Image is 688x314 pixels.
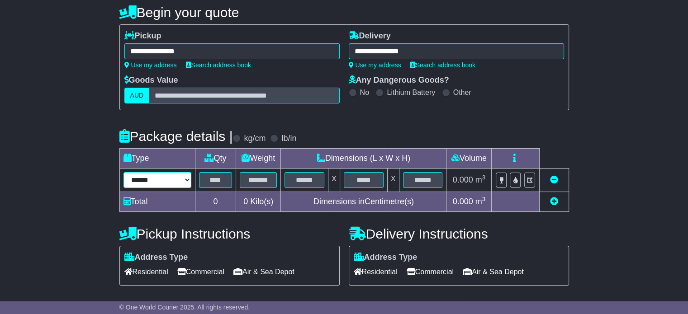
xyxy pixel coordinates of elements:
[387,88,435,97] label: Lithium Battery
[453,197,473,206] span: 0.000
[236,149,281,169] td: Weight
[360,88,369,97] label: No
[177,265,224,279] span: Commercial
[281,192,446,212] td: Dimensions in Centimetre(s)
[410,61,475,69] a: Search address book
[236,192,281,212] td: Kilo(s)
[550,175,558,184] a: Remove this item
[195,192,236,212] td: 0
[124,75,178,85] label: Goods Value
[124,31,161,41] label: Pickup
[354,253,418,262] label: Address Type
[463,265,524,279] span: Air & Sea Depot
[124,265,168,279] span: Residential
[119,5,569,20] h4: Begin your quote
[387,169,399,192] td: x
[550,197,558,206] a: Add new item
[186,61,251,69] a: Search address book
[124,253,188,262] label: Address Type
[124,88,150,103] label: AUD
[243,197,248,206] span: 0
[119,129,233,144] h4: Package details |
[119,192,195,212] td: Total
[453,175,473,184] span: 0.000
[328,169,340,192] td: x
[475,197,486,206] span: m
[354,265,398,279] span: Residential
[349,31,391,41] label: Delivery
[244,134,266,144] label: kg/cm
[119,226,340,241] h4: Pickup Instructions
[119,304,250,311] span: © One World Courier 2025. All rights reserved.
[349,75,449,85] label: Any Dangerous Goods?
[349,226,569,241] h4: Delivery Instructions
[349,61,401,69] a: Use my address
[482,174,486,181] sup: 3
[281,149,446,169] td: Dimensions (L x W x H)
[124,61,177,69] a: Use my address
[233,265,294,279] span: Air & Sea Depot
[195,149,236,169] td: Qty
[407,265,454,279] span: Commercial
[281,134,296,144] label: lb/in
[119,149,195,169] td: Type
[446,149,492,169] td: Volume
[482,196,486,202] sup: 3
[453,88,471,97] label: Other
[475,175,486,184] span: m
